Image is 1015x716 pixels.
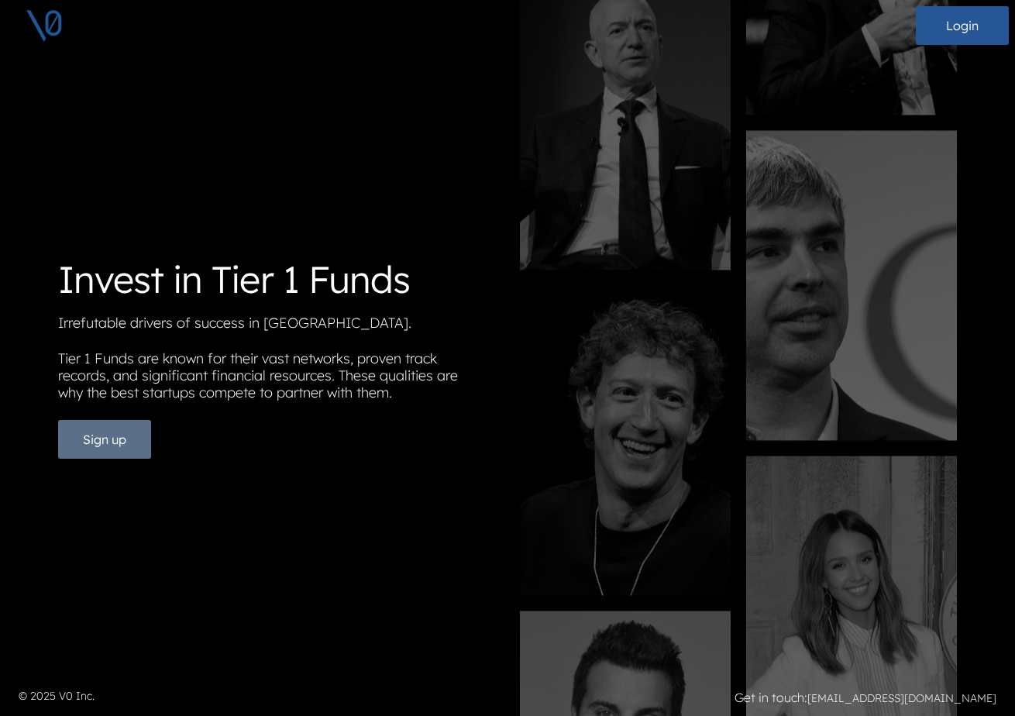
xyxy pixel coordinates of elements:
[58,420,151,459] button: Sign up
[25,6,64,45] img: V0 logo
[735,690,807,705] strong: Get in touch:
[807,691,996,705] a: [EMAIL_ADDRESS][DOMAIN_NAME]
[58,257,495,302] h1: Invest in Tier 1 Funds
[916,6,1009,45] button: Login
[58,315,495,338] p: Irrefutable drivers of success in [GEOGRAPHIC_DATA].
[58,350,495,408] p: Tier 1 Funds are known for their vast networks, proven track records, and significant financial r...
[19,688,498,704] p: © 2025 V0 Inc.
